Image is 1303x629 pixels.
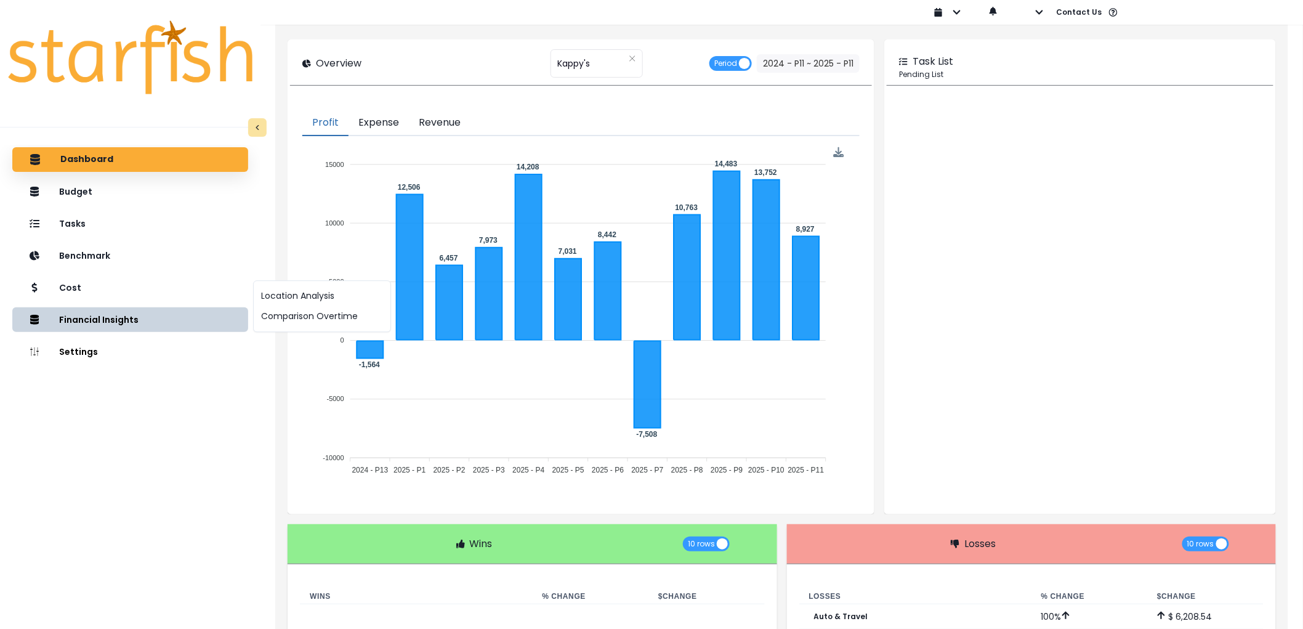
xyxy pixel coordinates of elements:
[12,339,248,364] button: Settings
[1147,589,1264,604] th: $ Change
[714,56,737,71] span: Period
[1031,604,1148,629] td: 100 %
[327,396,344,403] tspan: -5000
[814,612,868,621] p: Auto & Travel
[12,275,248,300] button: Cost
[329,278,344,285] tspan: 5000
[302,110,349,136] button: Profit
[688,537,715,551] span: 10 rows
[349,110,409,136] button: Expense
[1147,604,1264,629] td: $ 6,208.54
[834,147,844,158] img: Download Profit
[12,147,248,172] button: Dashboard
[711,466,743,474] tspan: 2025 - P9
[648,589,765,604] th: $ Change
[316,56,361,71] p: Overview
[1187,537,1214,551] span: 10 rows
[254,307,390,327] button: Comparison Overtime
[12,211,248,236] button: Tasks
[1031,589,1148,604] th: % Change
[629,55,636,62] svg: close
[12,179,248,204] button: Budget
[60,154,113,165] p: Dashboard
[59,219,86,229] p: Tasks
[748,466,785,474] tspan: 2025 - P10
[59,283,81,293] p: Cost
[341,336,344,344] tspan: 0
[300,589,532,604] th: Wins
[352,466,389,474] tspan: 2024 - P13
[470,537,493,551] p: Wins
[325,161,344,168] tspan: 15000
[788,466,825,474] tspan: 2025 - P11
[592,466,624,474] tspan: 2025 - P6
[254,286,390,307] button: Location Analysis
[671,466,703,474] tspan: 2025 - P8
[12,307,248,332] button: Financial Insights
[632,466,664,474] tspan: 2025 - P7
[12,243,248,268] button: Benchmark
[552,466,584,474] tspan: 2025 - P5
[59,187,92,197] p: Budget
[757,54,860,73] button: 2024 - P11 ~ 2025 - P11
[964,537,996,551] p: Losses
[899,69,1261,80] p: Pending List
[532,589,648,604] th: % Change
[629,52,636,65] button: Clear
[325,219,344,227] tspan: 10000
[434,466,466,474] tspan: 2025 - P2
[393,466,426,474] tspan: 2025 - P1
[557,51,590,76] span: Kappy's
[834,147,844,158] div: Menu
[513,466,545,474] tspan: 2025 - P4
[323,454,344,461] tspan: -10000
[59,251,110,261] p: Benchmark
[913,54,953,69] p: Task List
[799,589,1031,604] th: Losses
[473,466,505,474] tspan: 2025 - P3
[409,110,470,136] button: Revenue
